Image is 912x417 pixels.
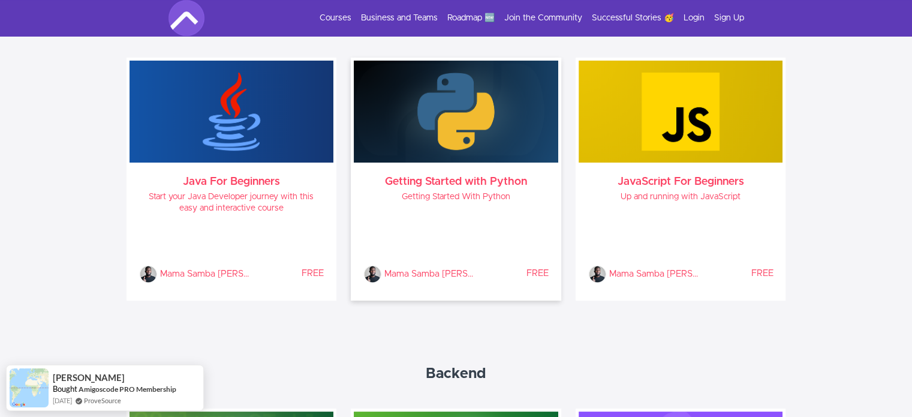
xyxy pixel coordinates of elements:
span: [DATE] [53,395,72,406]
a: Sign Up [714,12,744,24]
span: Bought [53,384,77,394]
a: Successful Stories 🥳 [592,12,674,24]
a: JavaScript For Beginners Up and running with JavaScript Mama Samba Braima Nelson Mama Samba [PERS... [579,61,783,298]
a: Getting Started with Python Getting Started With Python Mama Samba Braima Nelson Mama Samba [PERS... [354,61,558,298]
a: ProveSource [84,395,121,406]
img: NteUOcLPSH6S48umffks_java.png [130,61,334,163]
h4: Start your Java Developer journey with this easy and interactive course [139,191,324,214]
p: Mama Samba Braima Nelson [384,265,474,283]
p: Mama Samba Braima Nelson [609,265,699,283]
p: Mama Samba Braima Nelson [160,265,250,283]
h3: Java For Beginners [139,177,324,187]
img: 6CjissJ6SPiMDLzDFPxf_python.png [354,61,558,163]
a: Amigoscode PRO Membership [79,384,176,394]
h4: Getting Started With Python [363,191,549,203]
a: Login [684,12,705,24]
p: FREE [474,268,548,280]
h4: Up and running with JavaScript [588,191,773,203]
strong: Backend [426,367,486,381]
img: Mama Samba Braima Nelson [588,265,606,283]
a: Java For Beginners Start your Java Developer journey with this easy and interactive course Mama S... [130,61,334,298]
img: Mama Samba Braima Nelson [139,265,157,283]
a: Business and Teams [361,12,438,24]
h3: JavaScript For Beginners [588,177,773,187]
a: Courses [320,12,351,24]
a: Roadmap 🆕 [447,12,495,24]
a: Join the Community [504,12,582,24]
span: [PERSON_NAME] [53,373,125,383]
p: FREE [699,268,773,280]
h3: Getting Started with Python [363,177,549,187]
img: Mama Samba Braima Nelson [363,265,381,283]
img: dARM9lWHSKGAJQimgAyp_javascript.png [579,61,783,163]
p: FREE [250,268,324,280]
img: provesource social proof notification image [10,368,49,407]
